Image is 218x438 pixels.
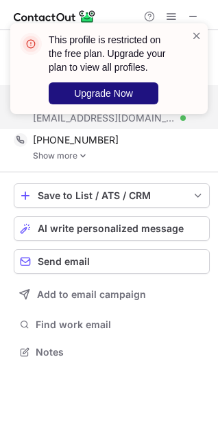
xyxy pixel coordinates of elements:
button: Find work email [14,315,210,334]
div: Save to List / ATS / CRM [38,190,186,201]
span: Notes [36,346,204,358]
button: save-profile-one-click [14,183,210,208]
button: Notes [14,343,210,362]
span: [PHONE_NUMBER] [33,134,119,146]
span: AI write personalized message [38,223,184,234]
header: This profile is restricted on the free plan. Upgrade your plan to view all profiles. [49,33,175,74]
img: ContactOut v5.3.10 [14,8,96,25]
img: - [79,151,87,161]
img: error [20,33,42,55]
button: Add to email campaign [14,282,210,307]
button: Send email [14,249,210,274]
button: Upgrade Now [49,82,158,104]
button: AI write personalized message [14,216,210,241]
span: Send email [38,256,90,267]
span: Find work email [36,319,204,331]
span: Add to email campaign [37,289,146,300]
span: Upgrade Now [74,88,133,99]
a: Show more [33,151,210,161]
